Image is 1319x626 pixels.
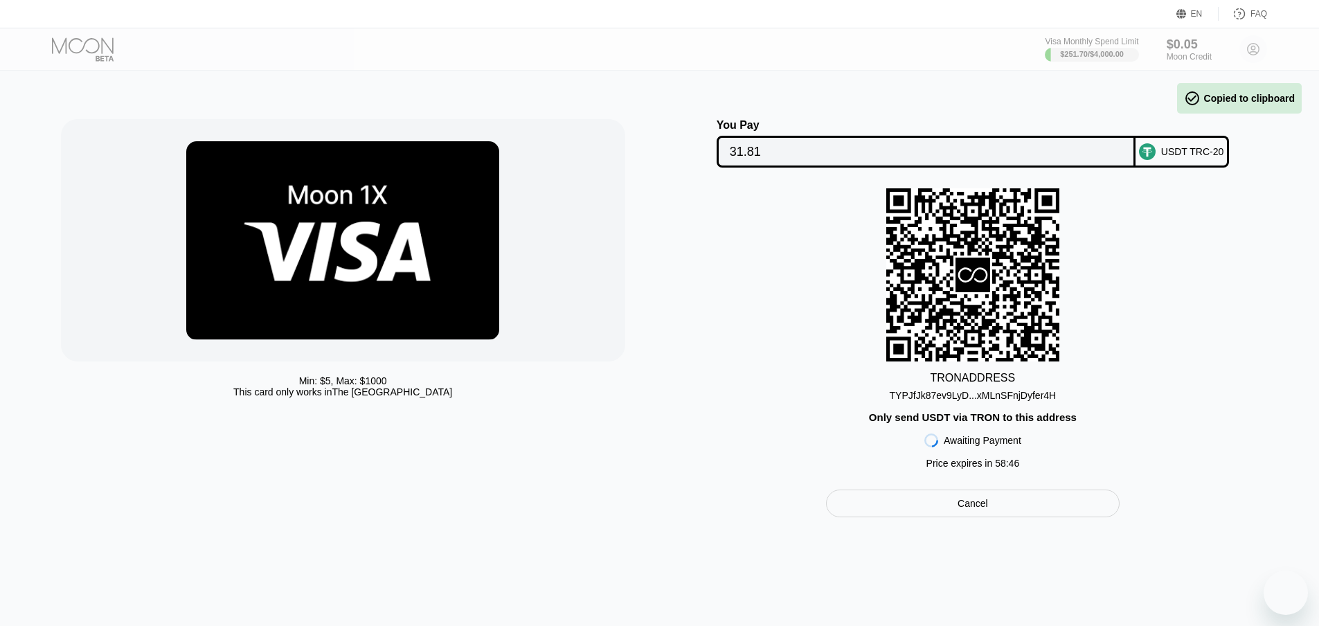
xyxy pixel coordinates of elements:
span:  [1184,90,1201,107]
div: FAQ [1250,9,1267,19]
div: USDT TRC-20 [1161,146,1224,157]
div: Price expires in [926,458,1020,469]
div: EN [1176,7,1219,21]
div: Visa Monthly Spend Limit [1045,37,1138,46]
div: TYPJfJk87ev9LyD...xMLnSFnjDyfer4H [890,384,1057,401]
div: FAQ [1219,7,1267,21]
div: Copied to clipboard [1184,90,1295,107]
div: Awaiting Payment [944,435,1021,446]
div: TYPJfJk87ev9LyD...xMLnSFnjDyfer4H [890,390,1057,401]
div: You Pay [717,119,1136,132]
div: Cancel [826,490,1120,517]
div: Visa Monthly Spend Limit$251.70/$4,000.00 [1045,37,1138,62]
div: Only send USDT via TRON to this address [869,411,1077,423]
div: Cancel [958,497,988,510]
div: $251.70 / $4,000.00 [1060,50,1124,58]
div: Min: $ 5 , Max: $ 1000 [299,375,387,386]
div: This card only works in The [GEOGRAPHIC_DATA] [233,386,452,397]
div: EN [1191,9,1203,19]
div: TRON ADDRESS [931,372,1016,384]
span: 58 : 46 [995,458,1019,469]
iframe: Button to launch messaging window [1264,571,1308,615]
div: You PayUSDT TRC-20 [674,119,1273,168]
